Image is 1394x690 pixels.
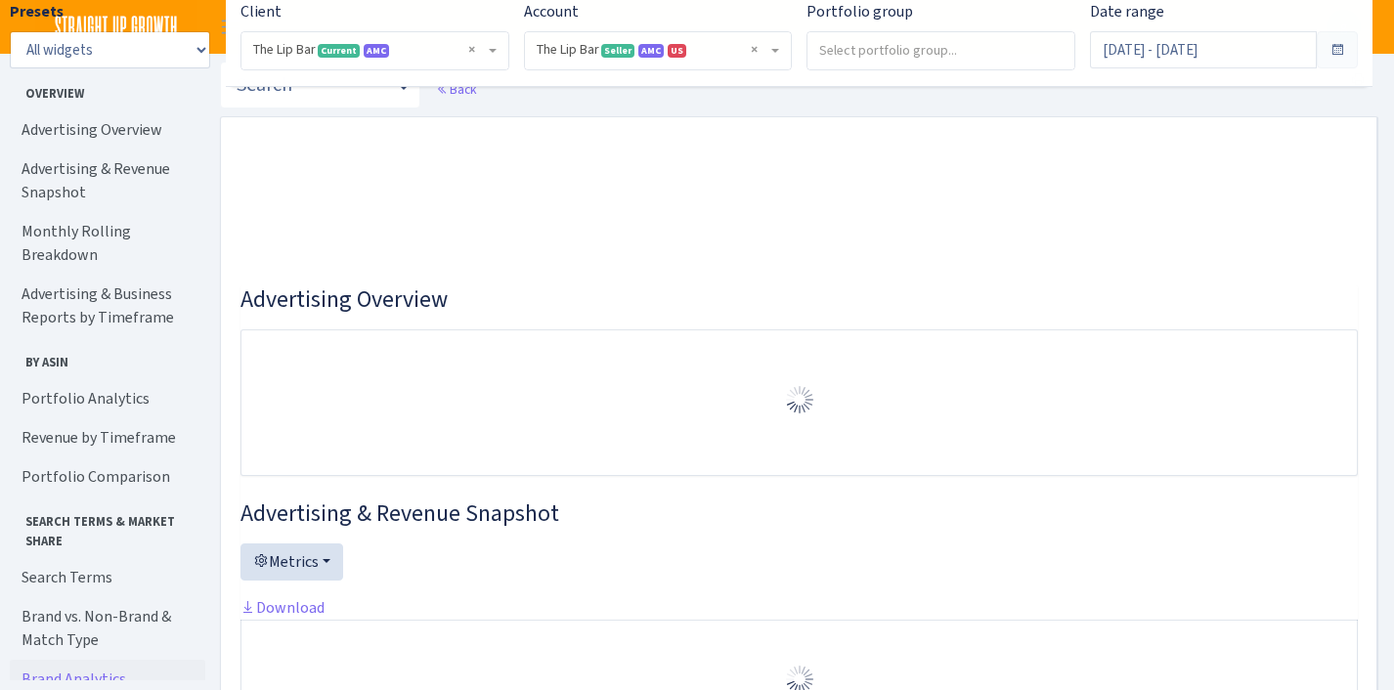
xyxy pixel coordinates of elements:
[668,44,686,58] span: US
[364,44,389,58] span: AMC
[10,597,205,660] a: Brand vs. Non-Brand & Match Type
[240,597,325,618] a: Download
[10,457,205,496] a: Portfolio Comparison
[525,32,792,69] span: The Lip Bar <span class="badge badge-success">Seller</span><span class="badge badge-primary" data...
[468,40,475,60] span: Remove all items
[240,285,1358,314] h3: Widget #1
[10,212,205,275] a: Monthly Rolling Breakdown
[10,275,205,337] a: Advertising & Business Reports by Timeframe
[318,44,360,58] span: Current
[240,499,1358,528] h3: Widget #2
[436,80,476,98] a: Back
[1327,10,1361,44] img: gina
[1327,10,1361,44] a: g
[10,150,205,212] a: Advertising & Revenue Snapshot
[601,44,634,58] span: Seller
[10,418,205,457] a: Revenue by Timeframe
[253,40,485,60] span: The Lip Bar <span class="badge badge-success">Current</span><span class="badge badge-primary">AMC...
[11,76,204,103] span: Overview
[10,110,205,150] a: Advertising Overview
[751,40,758,60] span: Remove all items
[537,40,768,60] span: The Lip Bar <span class="badge badge-success">Seller</span><span class="badge badge-primary" data...
[241,32,508,69] span: The Lip Bar <span class="badge badge-success">Current</span><span class="badge badge-primary">AMC...
[784,384,815,415] img: Preloader
[10,379,205,418] a: Portfolio Analytics
[638,44,664,58] span: Amazon Marketing Cloud
[240,543,343,581] button: Metrics
[11,504,204,549] span: Search Terms & Market Share
[807,32,1074,67] input: Select portfolio group...
[11,345,204,371] span: By ASIN
[10,558,205,597] a: Search Terms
